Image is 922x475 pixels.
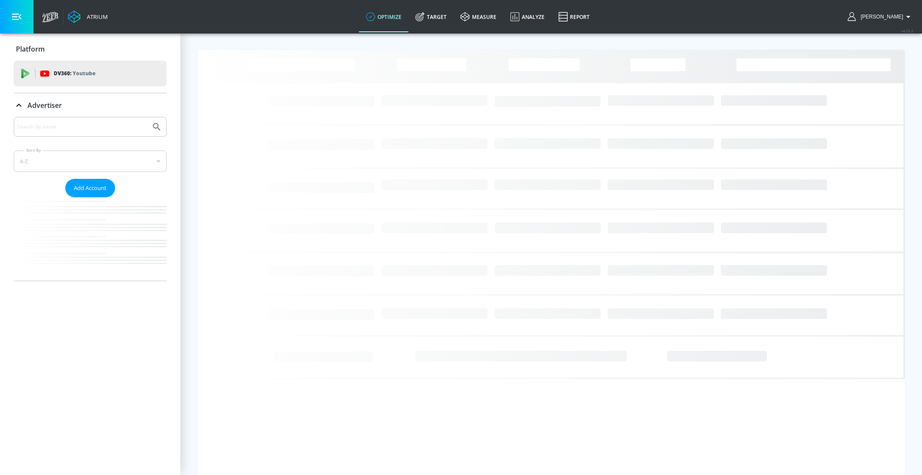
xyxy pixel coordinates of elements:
div: Advertiser [14,93,167,117]
p: Youtube [73,69,95,78]
span: Add Account [74,183,107,193]
a: Atrium [68,10,108,23]
span: login as: veronica.hernandez@zefr.com [857,14,903,20]
a: measure [453,1,503,32]
a: Target [408,1,453,32]
p: Advertiser [27,101,62,110]
span: v 4.25.2 [901,28,913,33]
input: Search by name [17,121,147,132]
div: A-Z [14,150,167,172]
p: DV360: [54,69,95,78]
button: [PERSON_NAME] [848,12,913,22]
a: Report [551,1,596,32]
div: Platform [14,37,167,61]
label: Sort By [24,147,43,153]
div: DV360: Youtube [14,61,167,86]
p: Platform [16,44,45,54]
button: Add Account [65,179,115,197]
div: Atrium [83,13,108,21]
div: Advertiser [14,117,167,281]
a: Analyze [503,1,551,32]
nav: list of Advertiser [14,197,167,281]
a: optimize [359,1,408,32]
